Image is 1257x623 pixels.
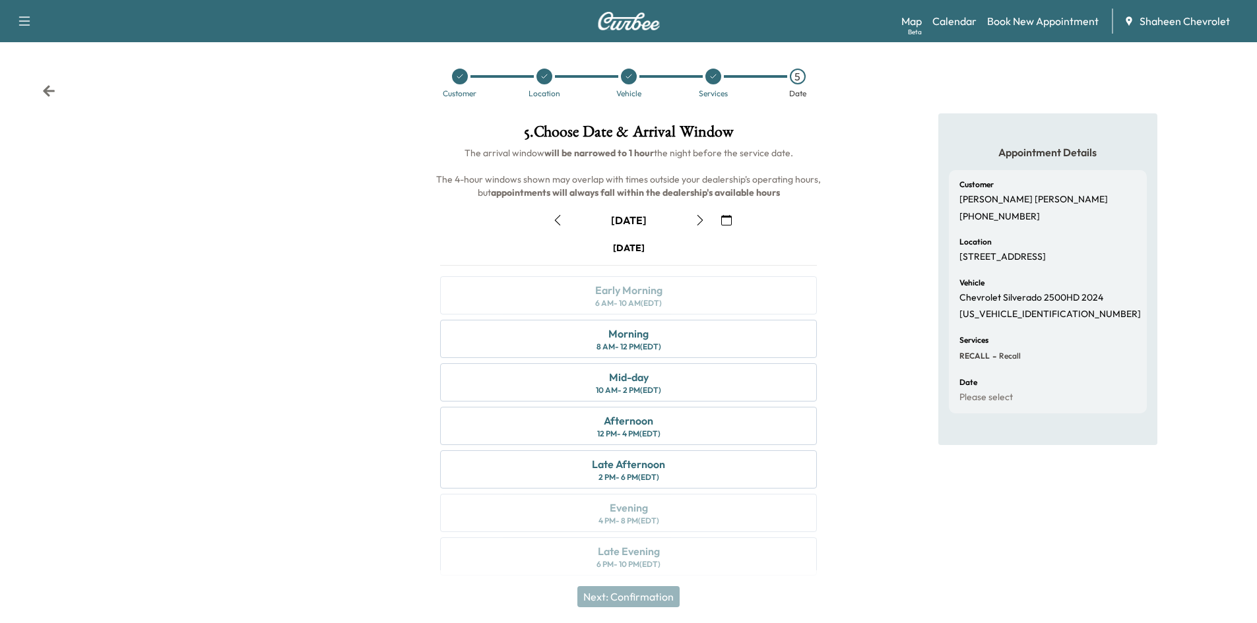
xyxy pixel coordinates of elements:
[996,351,1021,361] span: Recall
[959,211,1040,223] p: [PHONE_NUMBER]
[908,27,922,37] div: Beta
[611,213,647,227] div: [DATE]
[959,238,992,246] h6: Location
[959,181,994,189] h6: Customer
[790,69,806,84] div: 5
[959,251,1046,263] p: [STREET_ADDRESS]
[616,90,641,98] div: Vehicle
[597,12,661,30] img: Curbee Logo
[959,351,990,361] span: RECALL
[959,292,1103,304] p: Chevrolet Silverado 2500HD 2024
[613,241,645,254] div: [DATE]
[598,472,659,483] div: 2 PM - 6 PM (EDT)
[987,13,1099,29] a: Book New Appointment
[1140,13,1230,29] span: Shaheen Chevrolet
[959,378,977,386] h6: Date
[436,147,823,198] span: The arrival window the night before the service date. The 4-hour windows shown may overlap with t...
[443,90,476,98] div: Customer
[592,456,665,472] div: Late Afternoon
[901,13,922,29] a: MapBeta
[959,309,1141,320] p: [US_VEHICLE_IDENTIFICATION_NUMBER]
[544,147,654,159] b: will be narrowed to 1 hour
[609,369,649,385] div: Mid-day
[596,385,661,396] div: 10 AM - 2 PM (EDT)
[990,349,996,363] span: -
[949,145,1147,160] h5: Appointment Details
[42,84,55,98] div: Back
[604,413,653,429] div: Afternoon
[430,124,827,146] h1: 5 . Choose Date & Arrival Window
[789,90,806,98] div: Date
[932,13,977,29] a: Calendar
[699,90,728,98] div: Services
[959,279,984,287] h6: Vehicle
[959,392,1013,403] p: Please select
[959,336,988,344] h6: Services
[529,90,560,98] div: Location
[959,194,1108,206] p: [PERSON_NAME] [PERSON_NAME]
[608,326,649,341] div: Morning
[596,341,661,352] div: 8 AM - 12 PM (EDT)
[597,429,661,439] div: 12 PM - 4 PM (EDT)
[491,187,780,198] b: appointments will always fall within the dealership's available hours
